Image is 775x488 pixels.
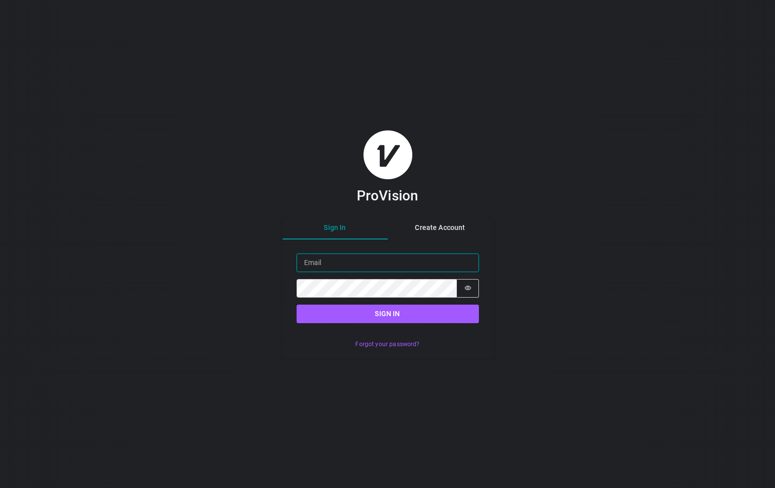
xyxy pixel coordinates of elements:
button: Forgot your password? [350,337,425,352]
input: Email [297,254,479,272]
button: Create Account [388,217,493,239]
button: Sign in [297,305,479,323]
button: Sign In [283,217,388,239]
button: Show password [457,279,479,298]
h3: ProVision [357,187,418,204]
